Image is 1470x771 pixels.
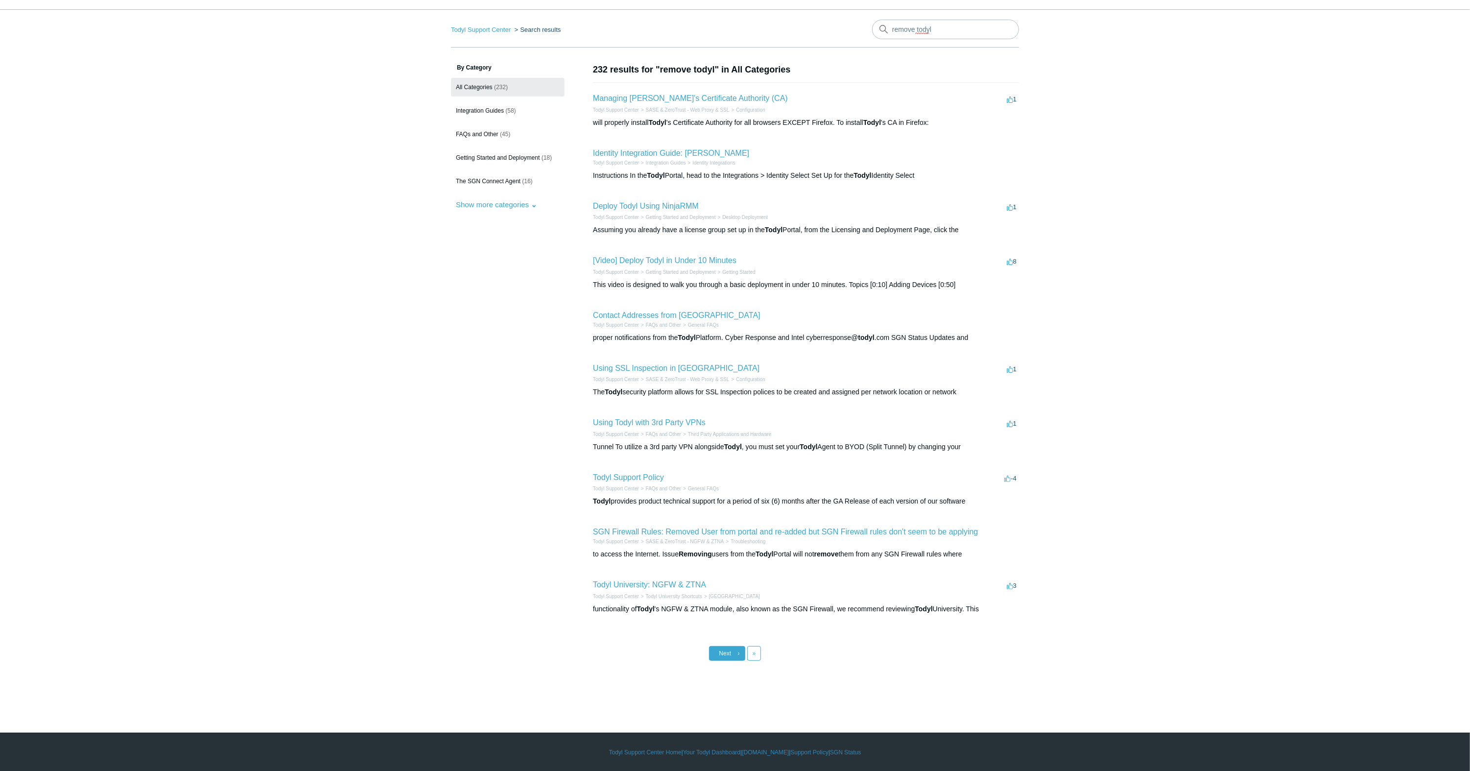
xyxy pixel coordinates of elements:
li: Configuration [729,106,765,114]
span: All Categories [456,84,493,91]
a: Third Party Applications and Hardware [688,432,772,437]
div: will properly install 's Certificate Authority for all browsers EXCEPT Firefox. To install 's CA ... [593,118,1019,128]
a: General FAQs [688,322,719,328]
li: Todyl Support Center [593,431,639,438]
a: SASE & ZeroTrust - NGFW & ZTNA [646,539,724,544]
a: [GEOGRAPHIC_DATA] [709,594,760,599]
li: General FAQs [681,321,719,329]
a: Todyl Support Center Home [609,748,682,757]
li: Todyl Support Center [593,268,639,276]
span: (232) [494,84,508,91]
li: Getting Started and Deployment [639,268,716,276]
li: FAQs and Other [639,431,681,438]
h3: By Category [451,63,565,72]
a: FAQs and Other (45) [451,125,565,144]
li: General FAQs [681,485,719,492]
em: Todyl [854,171,871,179]
a: Your Todyl Dashboard [683,748,740,757]
a: SGN Firewall Rules: Removed User from portal and re-added but SGN Firewall rules don't seem to be... [593,528,978,536]
li: Todyl Support Center [593,538,639,545]
a: Using SSL Inspection in [GEOGRAPHIC_DATA] [593,364,759,372]
li: Troubleshooting [724,538,765,545]
span: 1 [1007,420,1017,427]
span: (58) [505,107,516,114]
a: The SGN Connect Agent (16) [451,172,565,191]
span: -4 [1004,475,1017,482]
em: Todyl [605,388,622,396]
span: (45) [500,131,510,138]
li: Third Party Applications and Hardware [681,431,771,438]
a: Using Todyl with 3rd Party VPNs [593,418,706,427]
em: Todyl [724,443,742,451]
a: Todyl Support Center [593,594,639,599]
a: All Categories (232) [451,78,565,96]
li: Todyl University [702,593,760,600]
span: Next [719,650,732,657]
a: Integration Guides [646,160,686,166]
span: 3 [1007,582,1017,589]
div: This video is designed to walk you through a basic deployment in under 10 minutes. Topics [0:10] ... [593,280,1019,290]
span: 1 [1007,203,1017,211]
span: 1 [1007,96,1017,103]
em: Todyl [800,443,817,451]
em: remove [814,550,839,558]
li: Todyl Support Center [593,485,639,492]
a: Todyl Support Center [451,26,511,33]
a: Todyl Support Center [593,432,639,437]
li: Integration Guides [639,159,686,167]
div: functionality of 's NGFW & ZTNA module, also known as the SGN Firewall, we recommend reviewing Un... [593,604,1019,614]
a: Configuration [736,107,765,113]
span: (18) [542,154,552,161]
em: Todyl [765,226,782,234]
li: Todyl Support Center [593,159,639,167]
h1: 232 results for "remove todyl" in All Categories [593,63,1019,76]
a: FAQs and Other [646,432,681,437]
em: Todyl [863,119,881,126]
li: Todyl Support Center [593,593,639,600]
a: Desktop Deployment [723,215,768,220]
a: Getting Started [723,269,756,275]
a: FAQs and Other [646,322,681,328]
a: Todyl Support Policy [593,473,664,482]
a: Todyl Support Center [593,160,639,166]
a: Support Policy [791,748,829,757]
em: Removing [679,550,712,558]
div: Tunnel To utilize a 3rd party VPN alongside , you must set your Agent to BYOD (Split Tunnel) by c... [593,442,1019,452]
a: SASE & ZeroTrust - Web Proxy & SSL [646,107,730,113]
li: Desktop Deployment [716,214,768,221]
li: Search results [513,26,561,33]
em: Todyl [593,497,611,505]
span: (16) [522,178,532,185]
li: Configuration [729,376,765,383]
em: Todyl [647,171,665,179]
a: Todyl Support Center [593,269,639,275]
a: FAQs and Other [646,486,681,491]
a: Managing [PERSON_NAME]'s Certificate Authority (CA) [593,94,788,102]
a: Next [709,646,745,661]
a: Todyl University Shortcuts [646,594,702,599]
span: FAQs and Other [456,131,498,138]
span: › [738,650,740,657]
li: Identity Integrations [686,159,735,167]
span: » [753,650,756,657]
div: to access the Internet. Issue users from the Portal will not them from any SGN Firewall rules where [593,549,1019,559]
a: [Video] Deploy Todyl in Under 10 Minutes [593,256,736,265]
em: todyl [858,334,875,341]
li: Todyl Support Center [593,214,639,221]
li: FAQs and Other [639,485,681,492]
input: Search [872,20,1019,39]
a: SASE & ZeroTrust - Web Proxy & SSL [646,377,730,382]
div: | | | | [451,748,1019,757]
a: Getting Started and Deployment [646,269,716,275]
a: Contact Addresses from [GEOGRAPHIC_DATA] [593,311,760,319]
a: Todyl Support Center [593,377,639,382]
a: Getting Started and Deployment (18) [451,148,565,167]
a: Integration Guides (58) [451,101,565,120]
em: Todyl [637,605,655,613]
div: Assuming you already have a license group set up in the Portal, from the Licensing and Deployment... [593,225,1019,235]
a: Identity Integrations [692,160,735,166]
a: Todyl Support Center [593,486,639,491]
li: SASE & ZeroTrust - Web Proxy & SSL [639,106,729,114]
li: Todyl Support Center [593,321,639,329]
div: Instructions In the Portal, head to the Integrations > Identity Select Set Up for the Identity Se... [593,170,1019,181]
